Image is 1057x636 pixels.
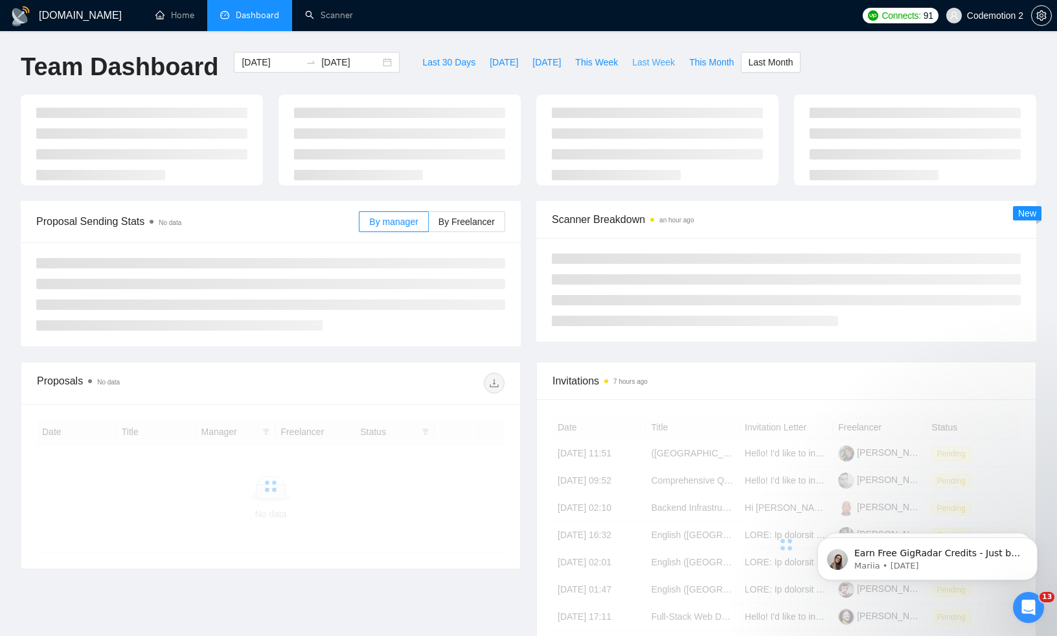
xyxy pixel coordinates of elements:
[236,10,279,21] span: Dashboard
[949,11,959,20] span: user
[305,10,353,21] a: searchScanner
[868,10,878,21] img: upwork-logo.png
[415,52,483,73] button: Last 30 Days
[483,52,525,73] button: [DATE]
[97,379,120,386] span: No data
[306,57,316,67] span: to
[741,52,800,73] button: Last Month
[369,217,418,227] span: By manager
[1040,592,1054,602] span: 13
[1018,208,1036,218] span: New
[242,55,301,69] input: Start date
[552,211,1021,228] span: Scanner Breakdown
[10,6,31,27] img: logo
[659,217,694,224] time: an hour ago
[552,373,1020,389] span: Invitations
[36,213,359,230] span: Proposal Sending Stats
[1031,10,1052,21] a: setting
[568,52,625,73] button: This Week
[748,55,793,69] span: Last Month
[575,55,618,69] span: This Week
[490,55,518,69] span: [DATE]
[306,57,316,67] span: swap-right
[924,8,933,23] span: 91
[689,55,734,69] span: This Month
[525,52,568,73] button: [DATE]
[613,378,648,385] time: 7 hours ago
[220,10,229,19] span: dashboard
[37,373,271,394] div: Proposals
[159,219,181,226] span: No data
[882,8,921,23] span: Connects:
[21,52,218,82] h1: Team Dashboard
[632,55,675,69] span: Last Week
[682,52,741,73] button: This Month
[1031,5,1052,26] button: setting
[1013,592,1044,623] iframe: Intercom live chat
[422,55,475,69] span: Last 30 Days
[625,52,682,73] button: Last Week
[321,55,380,69] input: End date
[438,217,495,227] span: By Freelancer
[798,510,1057,601] iframe: To enrich screen reader interactions, please activate Accessibility in Grammarly extension settings
[155,10,194,21] a: homeHome
[532,55,561,69] span: [DATE]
